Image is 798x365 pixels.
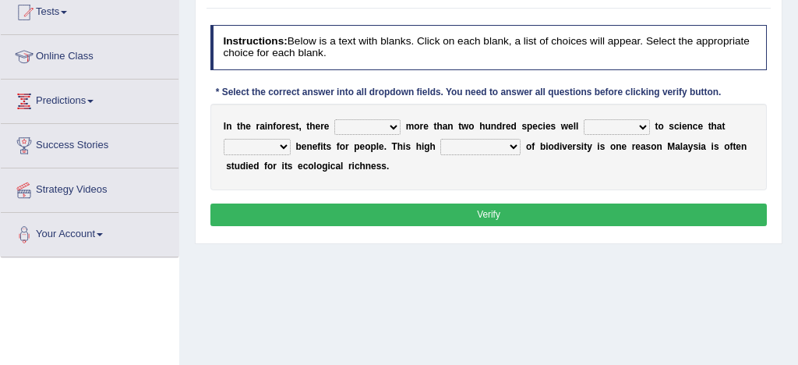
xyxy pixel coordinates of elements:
b: e [567,141,573,152]
a: Predictions [1,80,178,119]
b: l [576,121,578,132]
b: i [711,141,714,152]
b: , [298,121,301,132]
b: n [226,121,231,132]
b: y [587,141,592,152]
b: T [392,141,397,152]
b: f [729,141,733,152]
b: e [298,161,303,172]
b: t [458,121,461,132]
b: i [597,141,599,152]
b: p [527,121,532,132]
b: y [688,141,694,152]
b: s [291,121,296,132]
b: s [551,121,556,132]
b: e [245,121,251,132]
b: t [306,121,309,132]
b: u [486,121,491,132]
b: c [355,161,360,172]
b: n [447,121,453,132]
h4: Below is a text with blanks. Click on each blank, a list of choices will appear. Select the appro... [210,25,768,69]
b: r [420,121,424,132]
b: a [641,141,646,152]
b: l [341,161,343,172]
b: f [264,161,267,172]
b: s [646,141,651,152]
b: c [693,121,698,132]
b: o [610,141,616,152]
b: n [491,121,496,132]
b: M [667,141,675,152]
b: e [506,121,511,132]
b: e [285,121,291,132]
b: s [381,161,387,172]
b: i [546,141,548,152]
b: m [406,121,415,132]
b: e [316,121,321,132]
b: o [414,121,419,132]
b: p [370,141,376,152]
b: r [348,161,352,172]
b: t [323,141,327,152]
b: a [260,121,265,132]
b: e [568,121,574,132]
b: d [554,141,560,152]
b: e [682,121,687,132]
b: i [245,161,248,172]
b: o [548,141,553,152]
b: t [722,121,725,132]
b: o [308,161,313,172]
b: t [655,121,658,132]
b: i [265,121,267,132]
b: h [479,121,485,132]
b: . [387,161,389,172]
b: f [337,141,340,152]
b: s [288,161,293,172]
b: o [468,121,474,132]
b: o [267,161,273,172]
b: b [296,141,302,152]
b: n [616,141,621,152]
b: i [282,161,284,172]
b: l [314,161,316,172]
b: h [429,141,435,152]
b: r [273,161,277,172]
b: t [237,121,240,132]
b: t [708,121,711,132]
b: i [543,121,546,132]
b: o [526,141,531,152]
b: r [256,121,260,132]
b: c [330,161,336,172]
button: Verify [210,204,768,226]
b: i [327,161,330,172]
b: h [436,121,442,132]
b: o [651,141,656,152]
a: Success Stories [1,124,178,163]
b: n [741,141,747,152]
b: . [384,141,387,152]
b: e [371,161,376,172]
b: w [461,121,468,132]
b: o [316,161,322,172]
b: t [231,161,235,172]
b: s [376,161,382,172]
b: p [354,141,359,152]
b: o [658,121,663,132]
b: Instructions: [223,35,287,47]
b: t [284,161,288,172]
b: I [224,121,226,132]
b: d [253,161,259,172]
b: g [424,141,429,152]
b: i [680,121,682,132]
b: t [433,121,436,132]
b: s [405,141,411,152]
b: r [573,141,577,152]
b: t [584,141,587,152]
b: a [683,141,688,152]
b: h [397,141,403,152]
b: s [714,141,719,152]
b: e [324,121,330,132]
b: s [693,141,698,152]
a: Online Class [1,35,178,74]
b: f [273,121,276,132]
